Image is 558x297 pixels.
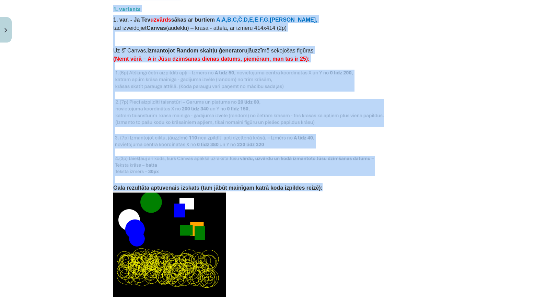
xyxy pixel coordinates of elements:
img: icon-close-lesson-0947bae3869378f0d4975bcd49f059093ad1ed9edebbc8119c70593378902aed.svg [4,28,7,33]
span: Uz šī Canvas, jāuzzīmē sekojošas figūras [113,48,313,54]
span: 1. var. - Ja Tev sākas ar burtiem [113,17,215,23]
span: uzvārds [150,17,171,23]
strong: 1. variants [113,5,141,12]
span: (Ņemt vērā – A ir Jūsu dzimšanas dienas datums, piemēram, man tas ir 25): [113,56,310,62]
b: Canvas [147,25,166,31]
span: , [258,17,317,23]
span: Gala rezultāta aptuvenais izskats (tam jābūt mainīgam katrā koda izpildes reizē): [113,185,323,191]
b: izmantojot Random skaitļu ģeneratoru [148,48,248,54]
span: tad izveidojiet (audeklu) – krāsa - attēlā, ar izmēru 414x414 (2p) [113,25,287,31]
span: A,Ā,B,C,Č,D,E,Ē [216,17,258,23]
b: F,G,[PERSON_NAME], [260,17,317,23]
